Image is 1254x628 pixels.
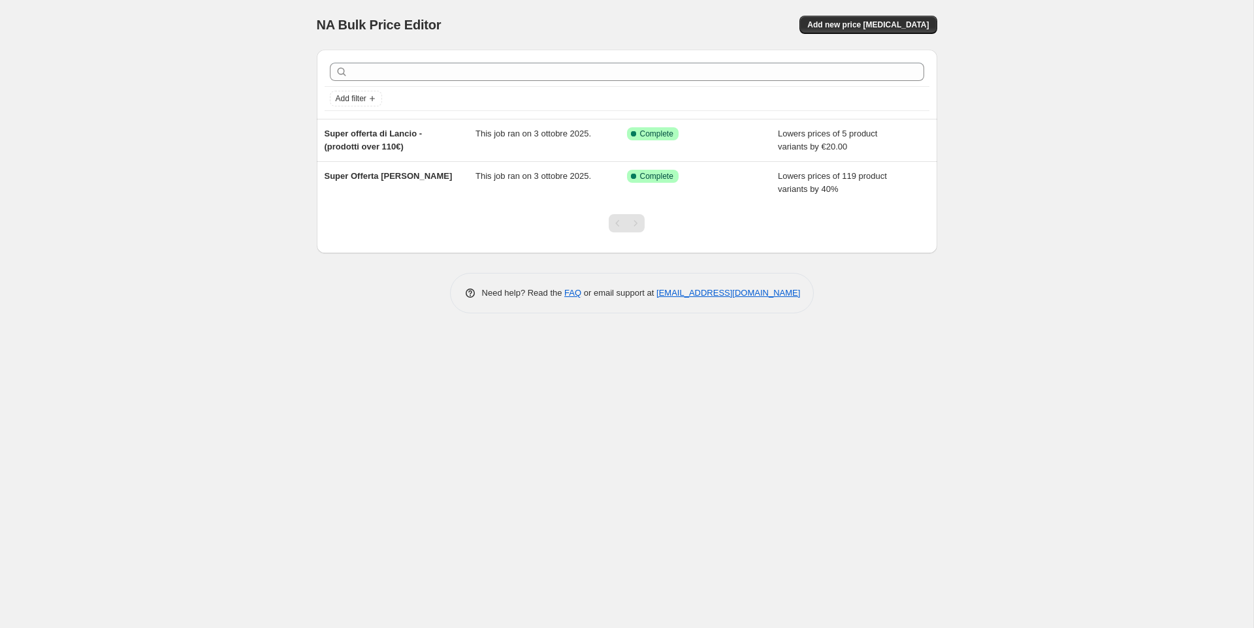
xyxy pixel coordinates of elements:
[564,288,581,298] a: FAQ
[778,171,887,194] span: Lowers prices of 119 product variants by 40%
[475,171,591,181] span: This job ran on 3 ottobre 2025.
[640,171,673,181] span: Complete
[336,93,366,104] span: Add filter
[640,129,673,139] span: Complete
[656,288,800,298] a: [EMAIL_ADDRESS][DOMAIN_NAME]
[317,18,442,32] span: NA Bulk Price Editor
[581,288,656,298] span: or email support at
[325,129,423,151] span: Super offerta di Lancio - (prodotti over 110€)
[330,91,382,106] button: Add filter
[475,129,591,138] span: This job ran on 3 ottobre 2025.
[325,171,453,181] span: Super Offerta [PERSON_NAME]
[799,16,937,34] button: Add new price [MEDICAL_DATA]
[482,288,565,298] span: Need help? Read the
[609,214,645,232] nav: Pagination
[807,20,929,30] span: Add new price [MEDICAL_DATA]
[778,129,877,151] span: Lowers prices of 5 product variants by €20.00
